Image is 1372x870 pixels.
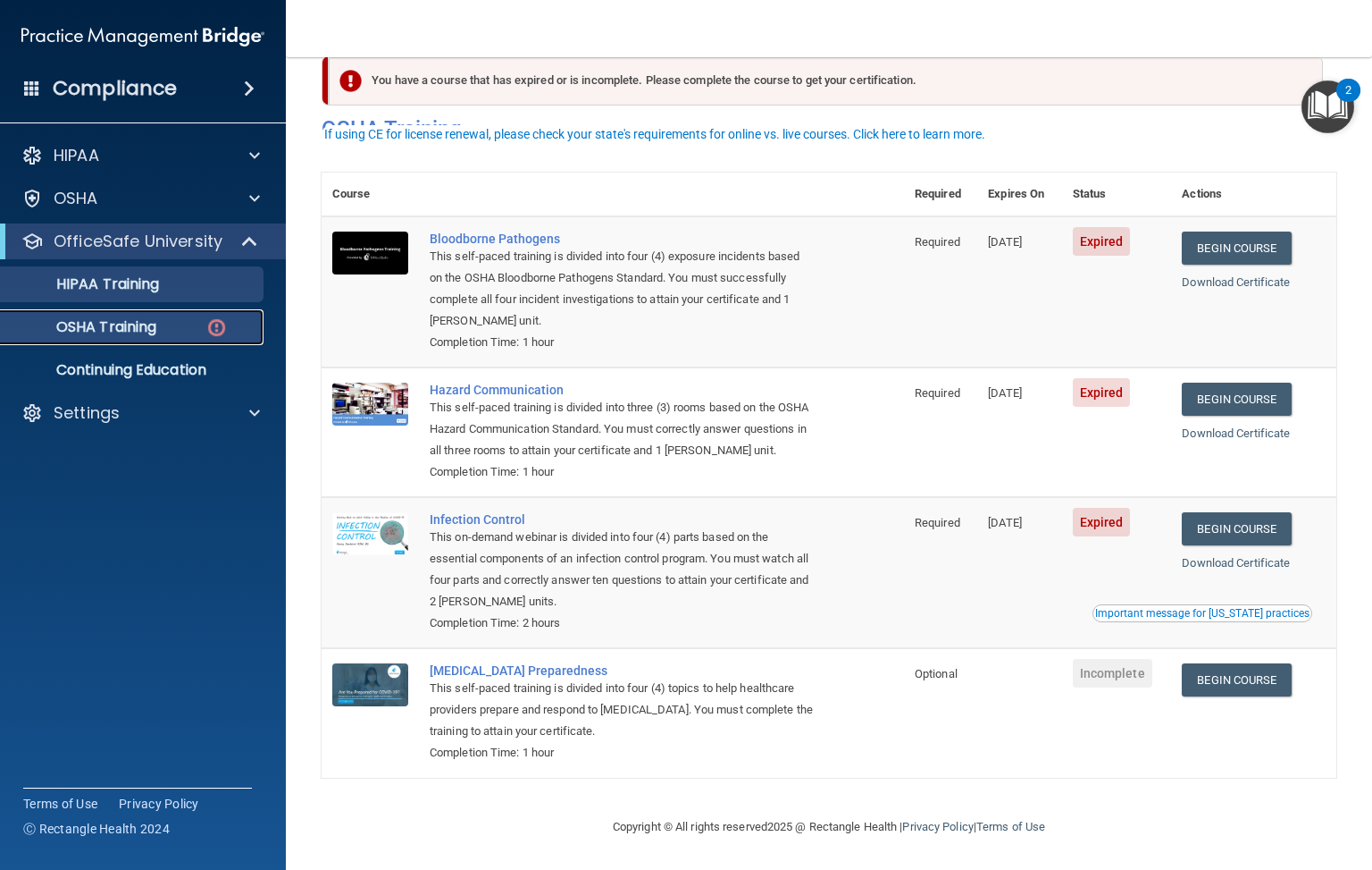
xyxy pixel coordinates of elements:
a: Terms of Use [976,820,1045,833]
p: HIPAA [54,145,99,166]
p: HIPAA Training [12,275,159,293]
span: Expired [1073,508,1131,536]
a: Begin Course [1182,383,1291,416]
span: Ⓒ Rectangle Health 2024 [23,820,170,838]
div: This self-paced training is divided into four (4) exposure incidents based on the OSHA Bloodborne... [430,246,815,332]
img: danger-circle.6113f641.png [205,317,228,339]
a: Privacy Policy [119,795,199,813]
a: [MEDICAL_DATA] Preparedness [430,663,815,678]
div: Completion Time: 1 hour [430,742,815,764]
div: Completion Time: 1 hour [430,332,815,353]
a: OSHA [21,188,260,209]
div: Copyright © All rights reserved 2025 @ Rectangle Health | | [503,798,1155,856]
a: Download Certificate [1182,275,1290,289]
span: Required [915,235,960,249]
div: If using CE for license renewal, please check your state's requirements for online vs. live cours... [324,128,985,140]
a: Begin Course [1182,232,1291,265]
a: OfficeSafe University [21,231,259,252]
div: Completion Time: 1 hour [430,461,815,483]
span: Expired [1073,227,1131,256]
th: Actions [1171,173,1336,216]
p: Continuing Education [12,361,255,379]
span: Optional [915,667,958,680]
a: Download Certificate [1182,427,1290,440]
p: OSHA Training [12,318,156,336]
h4: Compliance [53,76,177,101]
div: You have a course that has expired or is incomplete. Please complete the course to get your certi... [329,55,1323,106]
span: [DATE] [988,516,1022,529]
div: This on-demand webinar is divided into four (4) parts based on the essential components of an inf... [430,527,815,612]
a: Begin Course [1182,512,1291,545]
p: OfficeSafe University [54,231,222,252]
div: Completion Time: 2 hours [430,612,815,634]
p: OSHA [54,188,98,209]
h4: OSHA Training [322,116,1336,141]
img: exclamation-circle-solid-danger.72ef9ffc.png [339,70,362,92]
span: Required [915,516,960,529]
a: Begin Course [1182,663,1291,697]
th: Expires On [977,173,1061,216]
span: [DATE] [988,386,1022,400]
a: Privacy Policy [902,820,973,833]
a: Download Certificate [1182,556,1290,570]
button: Open Resource Center, 2 new notifications [1301,80,1354,133]
button: If using CE for license renewal, please check your state's requirements for online vs. live cours... [322,125,988,143]
a: Infection Control [430,512,815,527]
p: Settings [54,402,120,424]
span: Required [915,386,960,400]
a: Bloodborne Pathogens [430,232,815,246]
button: Read this if you are a dental practitioner in the state of CA [1092,604,1312,622]
span: [DATE] [988,235,1022,249]
div: 2 [1345,90,1351,114]
a: Settings [21,402,260,424]
th: Status [1062,173,1172,216]
div: Important message for [US_STATE] practices [1095,608,1309,619]
span: Incomplete [1073,659,1152,688]
a: HIPAA [21,145,260,166]
span: Expired [1073,378,1131,407]
th: Required [904,173,977,216]
a: Hazard Communication [430,383,815,397]
th: Course [322,173,419,216]
a: Terms of Use [23,795,97,813]
img: PMB logo [21,19,264,55]
div: This self-paced training is divided into three (3) rooms based on the OSHA Hazard Communication S... [430,397,815,461]
div: This self-paced training is divided into four (4) topics to help healthcare providers prepare and... [430,678,815,742]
